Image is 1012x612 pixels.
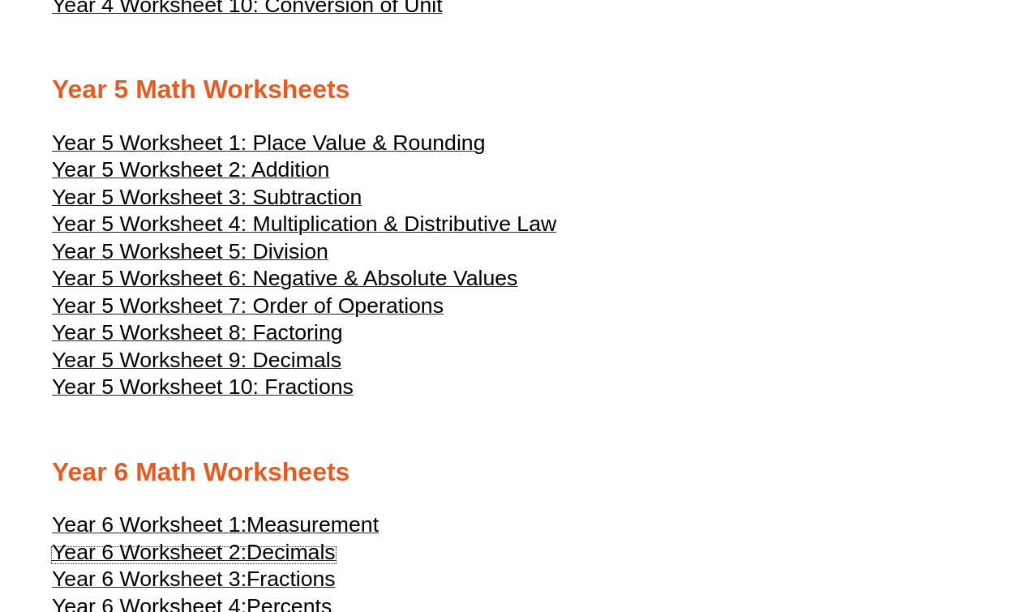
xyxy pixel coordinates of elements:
span: Year 5 Worksheet 9: Decimals [52,348,341,372]
span: Year 5 Worksheet 5: Division [52,239,328,263]
h2: Year 5 Math Worksheets [52,73,960,107]
a: Year 5 Worksheet 1: Place Value & Rounding [52,138,485,154]
a: Year 5 Worksheet 2: Addition [52,165,329,181]
a: Year 5 Worksheet 3: Subtraction [52,192,362,208]
span: Year 5 Worksheet 8: Factoring [52,320,343,345]
a: Year 5 Worksheet 7: Order of Operations [52,301,444,317]
span: Year 6 Worksheet 2: [52,540,247,564]
span: Year 5 Worksheet 1: Place Value & Rounding [52,131,485,155]
span: Year 5 Worksheet 7: Order of Operations [52,293,444,318]
span: Year 5 Worksheet 6: Negative & Absolute Values [52,266,517,290]
a: Year 5 Worksheet 8: Factoring [52,327,343,344]
a: Year 5 Worksheet 6: Negative & Absolute Values [52,273,517,289]
a: Year 6 Worksheet 3:Fractions [52,574,336,590]
span: Year 5 Worksheet 10: Fractions [52,374,354,399]
iframe: Chat Widget [734,429,1012,612]
a: Year 5 Worksheet 9: Decimals [52,355,341,371]
span: Year 5 Worksheet 4: Multiplication & Distributive Law [52,212,556,236]
span: Fractions [247,567,336,591]
span: Year 6 Worksheet 3: [52,567,247,591]
a: Year 6 Worksheet 2:Decimals [52,547,336,563]
a: Year 5 Worksheet 10: Fractions [52,382,354,398]
span: Measurement [247,512,379,537]
span: Year 6 Worksheet 1: [52,512,247,537]
span: Year 5 Worksheet 2: Addition [52,157,329,182]
a: Year 6 Worksheet 1:Measurement [52,520,379,536]
a: Year 5 Worksheet 4: Multiplication & Distributive Law [52,219,556,235]
h2: Year 6 Math Worksheets [52,456,960,490]
span: Year 5 Worksheet 3: Subtraction [52,185,362,209]
span: Decimals [247,540,336,564]
a: Year 5 Worksheet 5: Division [52,246,328,263]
